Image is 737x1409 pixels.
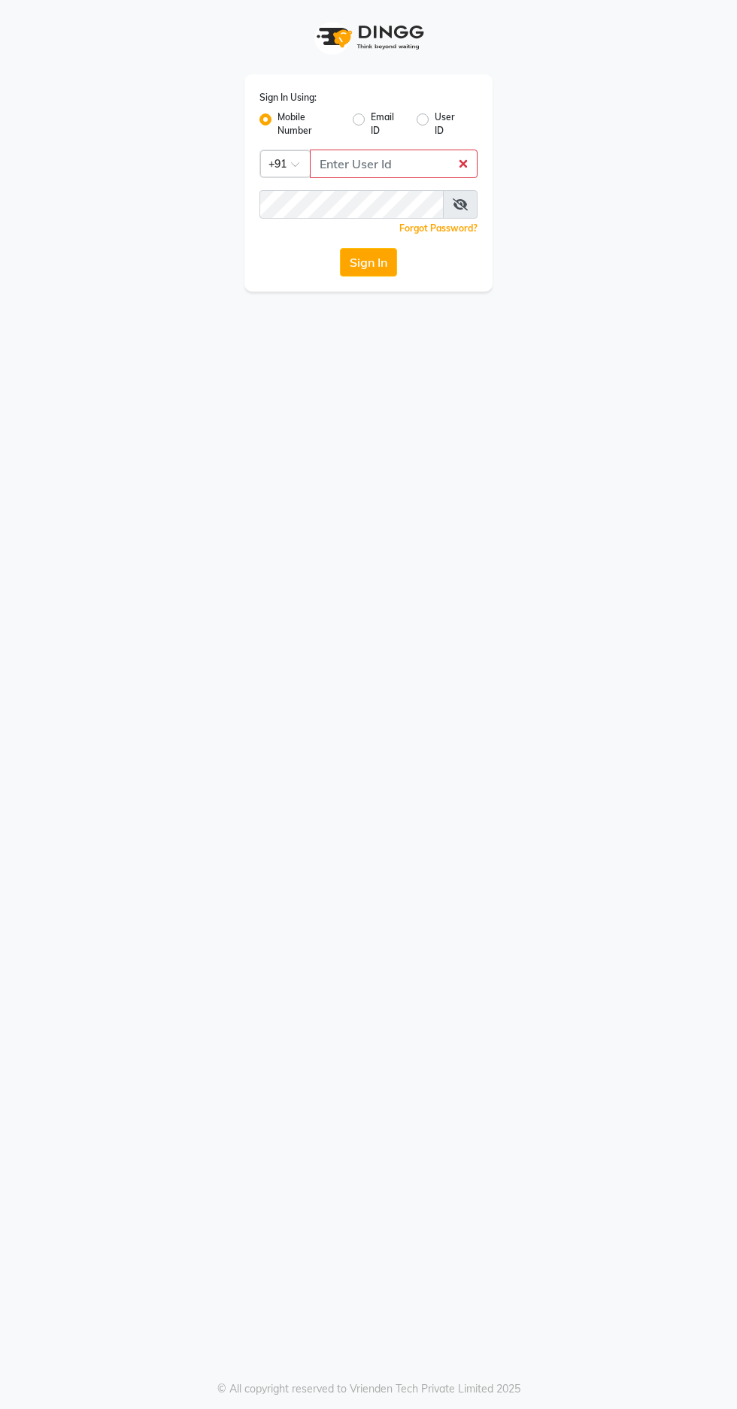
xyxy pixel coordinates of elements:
label: Mobile Number [278,110,341,138]
img: logo1.svg [308,15,429,59]
label: Email ID [371,110,405,138]
label: User ID [435,110,466,138]
input: Username [259,190,444,219]
button: Sign In [340,248,397,277]
a: Forgot Password? [399,222,478,234]
label: Sign In Using: [259,91,317,104]
input: Username [310,150,478,178]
